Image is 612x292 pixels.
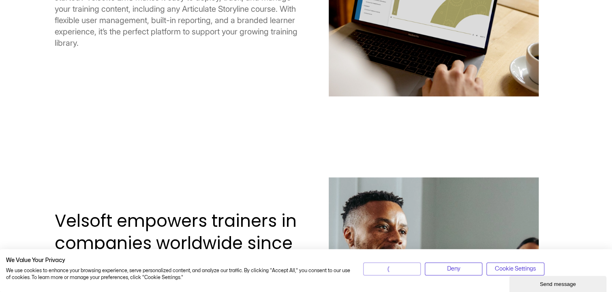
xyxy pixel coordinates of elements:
span: Deny [447,264,460,273]
h2: Velsoft empowers trainers in companies worldwide since [DATE]. [55,210,302,277]
button: Accept all cookies [363,262,421,275]
button: Adjust cookie preferences [486,262,544,275]
span: Cookie Settings [495,264,536,273]
button: Deny all cookies [425,262,482,275]
h2: We Value Your Privacy [6,257,351,264]
iframe: chat widget [509,274,608,292]
p: We use cookies to enhance your browsing experience, serve personalized content, and analyze our t... [6,267,351,281]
